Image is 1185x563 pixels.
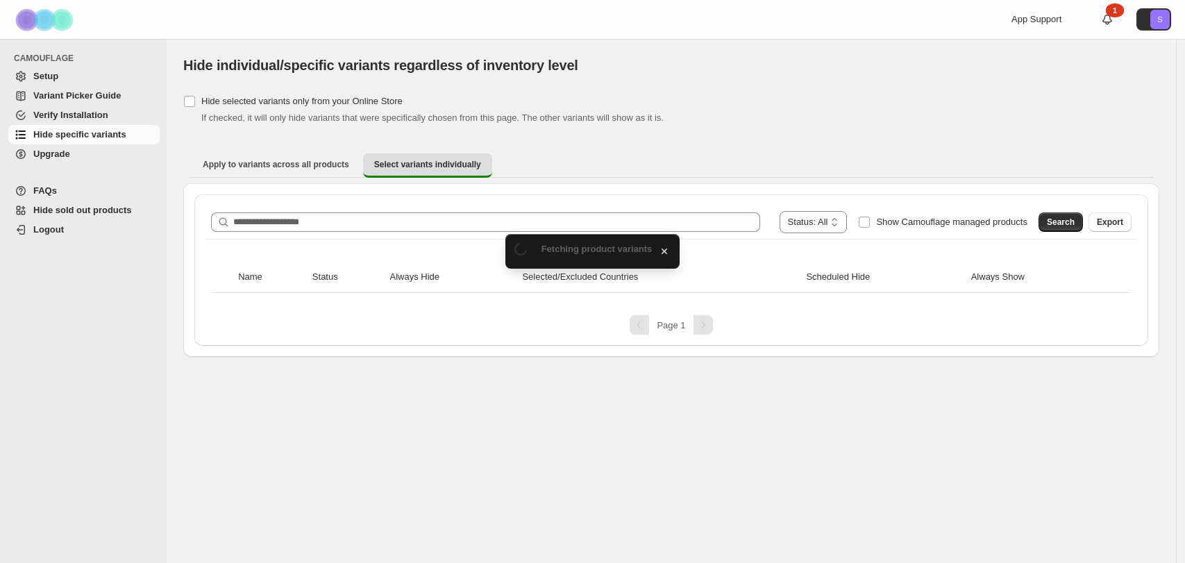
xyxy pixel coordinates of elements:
th: Status [308,262,386,293]
span: Export [1097,217,1123,228]
span: Select variants individually [374,159,481,170]
a: Logout [8,220,160,240]
button: Avatar with initials S [1136,8,1171,31]
span: Avatar with initials S [1150,10,1170,29]
a: 1 [1100,12,1114,26]
text: S [1157,15,1162,24]
span: Hide selected variants only from your Online Store [201,96,403,106]
span: Apply to variants across all products [203,159,349,170]
span: Page 1 [657,320,685,330]
span: Fetching product variants [541,244,653,254]
div: Select variants individually [183,183,1159,357]
a: FAQs [8,181,160,201]
span: Logout [33,224,64,235]
button: Select variants individually [363,153,492,178]
span: CAMOUFLAGE [14,53,160,64]
th: Always Show [967,262,1109,293]
span: Hide sold out products [33,205,132,215]
span: FAQs [33,185,57,196]
span: Search [1047,217,1075,228]
a: Variant Picker Guide [8,86,160,106]
th: Always Hide [386,262,519,293]
img: Camouflage [11,1,81,39]
span: Hide individual/specific variants regardless of inventory level [183,58,578,73]
button: Export [1089,212,1132,232]
a: Hide specific variants [8,125,160,144]
a: Setup [8,67,160,86]
th: Name [234,262,308,293]
button: Apply to variants across all products [192,153,360,176]
nav: Pagination [205,315,1137,335]
span: Show Camouflage managed products [876,217,1027,227]
span: Variant Picker Guide [33,90,121,101]
button: Search [1039,212,1083,232]
span: Hide specific variants [33,129,126,140]
a: Hide sold out products [8,201,160,220]
a: Upgrade [8,144,160,164]
span: Verify Installation [33,110,108,120]
a: Verify Installation [8,106,160,125]
span: Upgrade [33,149,70,159]
th: Selected/Excluded Countries [518,262,802,293]
span: If checked, it will only hide variants that were specifically chosen from this page. The other va... [201,112,664,123]
div: 1 [1106,3,1124,17]
th: Scheduled Hide [802,262,966,293]
span: App Support [1011,14,1061,24]
span: Setup [33,71,58,81]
